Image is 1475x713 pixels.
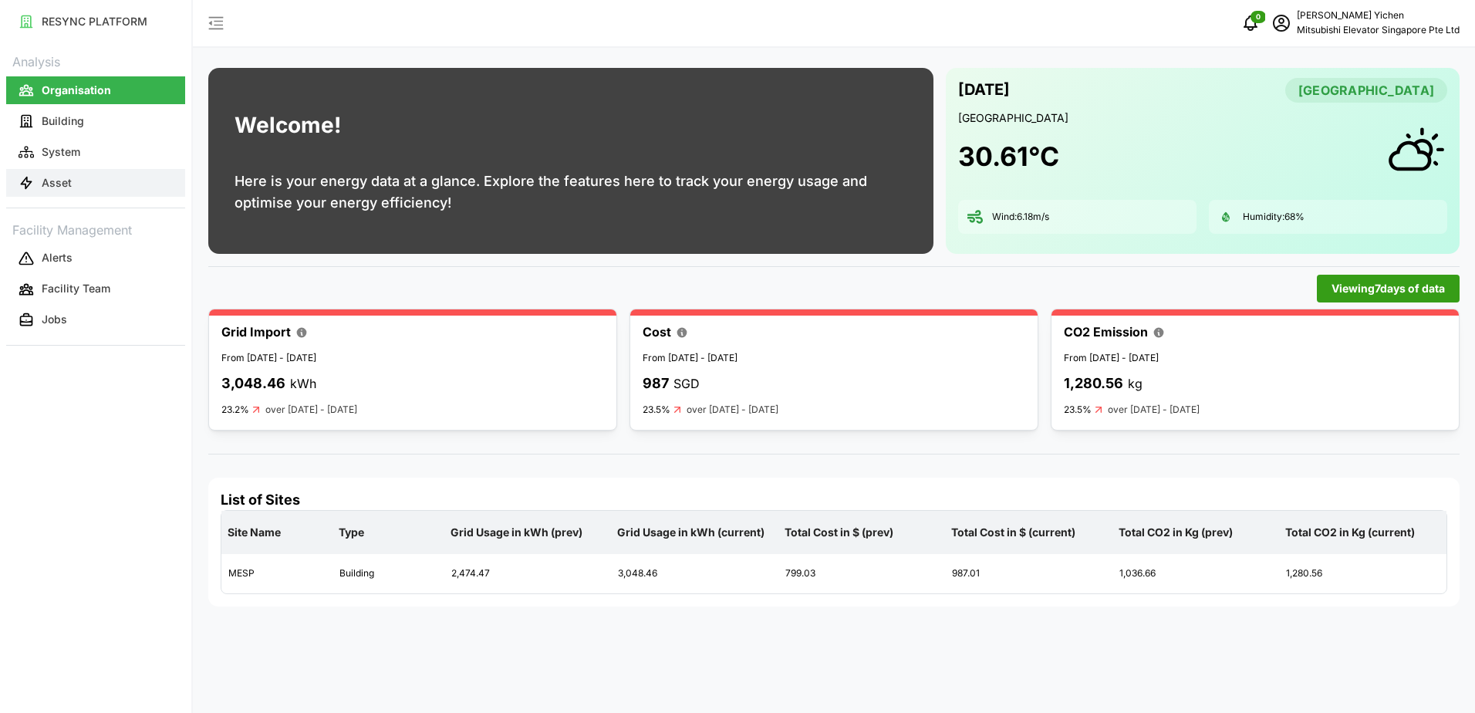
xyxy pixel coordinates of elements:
p: Total Cost in $ (current) [948,512,1109,552]
p: Grid Import [221,323,291,342]
p: Here is your energy data at a glance. Explore the features here to track your energy usage and op... [235,171,907,214]
p: Building [42,113,84,129]
p: Organisation [42,83,111,98]
p: System [42,144,80,160]
a: RESYNC PLATFORM [6,6,185,37]
div: 987.01 [946,555,1112,593]
p: over [DATE] - [DATE] [687,403,778,417]
a: Organisation [6,75,185,106]
p: Asset [42,175,72,191]
p: Type [336,512,440,552]
span: [GEOGRAPHIC_DATA] [1298,79,1434,102]
p: SGD [673,374,700,394]
p: 23.2% [221,404,249,416]
span: 0 [1256,12,1261,22]
a: Alerts [6,243,185,274]
h1: Welcome! [235,109,341,142]
div: MESP [222,555,332,593]
p: Mitsubishi Elevator Singapore Pte Ltd [1297,23,1460,38]
button: schedule [1266,8,1297,39]
div: 3,048.46 [612,555,778,593]
a: Jobs [6,305,185,336]
p: Jobs [42,312,67,327]
button: RESYNC PLATFORM [6,8,185,35]
button: System [6,138,185,166]
h4: List of Sites [221,490,1447,510]
a: Building [6,106,185,137]
p: over [DATE] - [DATE] [265,403,357,417]
p: Humidity: 68 % [1243,211,1305,224]
button: Organisation [6,76,185,104]
p: Grid Usage in kWh (current) [614,512,775,552]
div: 1,280.56 [1280,555,1446,593]
p: CO2 Emission [1064,323,1148,342]
button: Jobs [6,306,185,334]
button: Alerts [6,245,185,272]
p: over [DATE] - [DATE] [1108,403,1200,417]
p: kWh [290,374,316,394]
div: Building [333,555,443,593]
h1: 30.61 °C [958,140,1059,174]
p: [GEOGRAPHIC_DATA] [958,110,1448,126]
div: 1,036.66 [1113,555,1279,593]
p: Total CO2 in Kg (prev) [1116,512,1277,552]
a: Asset [6,167,185,198]
p: Site Name [224,512,329,552]
p: Analysis [6,49,185,72]
p: RESYNC PLATFORM [42,14,147,29]
p: Wind: 6.18 m/s [992,211,1049,224]
p: Facility Team [42,281,110,296]
button: Building [6,107,185,135]
p: kg [1128,374,1143,394]
button: Asset [6,169,185,197]
div: 2,474.47 [445,555,611,593]
p: Alerts [42,250,73,265]
p: Grid Usage in kWh (prev) [447,512,609,552]
p: 23.5% [1064,404,1092,416]
p: From [DATE] - [DATE] [643,351,1025,366]
div: 799.03 [779,555,945,593]
p: [DATE] [958,77,1010,103]
p: From [DATE] - [DATE] [1064,351,1446,366]
a: System [6,137,185,167]
p: Total Cost in $ (prev) [781,512,943,552]
span: Viewing 7 days of data [1332,275,1445,302]
p: From [DATE] - [DATE] [221,351,604,366]
p: 3,048.46 [221,373,285,395]
p: Cost [643,323,671,342]
button: Facility Team [6,275,185,303]
button: Viewing7days of data [1317,275,1460,302]
p: [PERSON_NAME] Yichen [1297,8,1460,23]
p: Total CO2 in Kg (current) [1282,512,1443,552]
p: 23.5% [643,404,670,416]
p: 987 [643,373,669,395]
button: notifications [1235,8,1266,39]
a: Facility Team [6,274,185,305]
p: 1,280.56 [1064,373,1123,395]
p: Facility Management [6,218,185,240]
